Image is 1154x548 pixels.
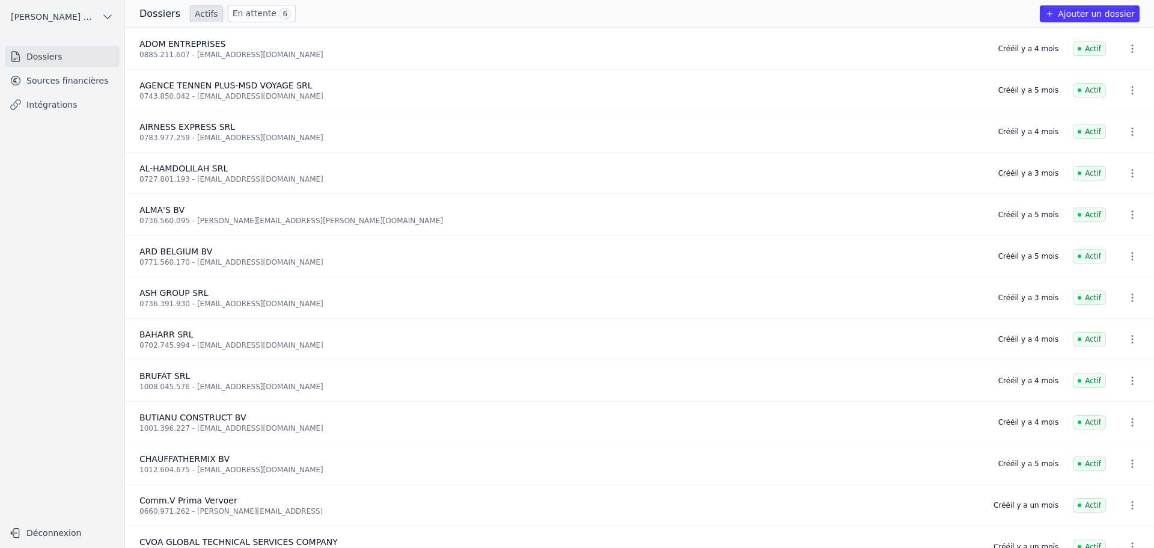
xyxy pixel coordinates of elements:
span: ARD BELGIUM BV [139,247,212,256]
div: Créé il y a 4 mois [998,334,1058,344]
span: 6 [279,8,291,20]
span: BAHARR SRL [139,330,194,339]
div: Créé il y a 5 mois [998,85,1058,95]
button: Ajouter un dossier [1040,5,1140,22]
span: Actif [1073,415,1106,429]
span: [PERSON_NAME] ET PARTNERS SRL [11,11,97,23]
span: ADOM ENTREPRISES [139,39,225,49]
span: AL-HAMDOLILAH SRL [139,164,228,173]
button: Déconnexion [5,523,120,543]
div: 0885.211.607 - [EMAIL_ADDRESS][DOMAIN_NAME] [139,50,984,60]
span: BRUFAT SRL [139,371,190,381]
span: Actif [1073,457,1106,471]
div: Créé il y a 5 mois [998,251,1058,261]
div: 0736.391.930 - [EMAIL_ADDRESS][DOMAIN_NAME] [139,299,984,309]
a: Actifs [190,5,223,22]
div: 0660.971.262 - [PERSON_NAME][EMAIL_ADDRESS] [139,506,979,516]
a: Dossiers [5,46,120,67]
span: ALMA'S BV [139,205,185,215]
button: [PERSON_NAME] ET PARTNERS SRL [5,7,120,26]
div: 0771.560.170 - [EMAIL_ADDRESS][DOMAIN_NAME] [139,257,984,267]
span: Actif [1073,166,1106,180]
div: Créé il y a 4 mois [998,127,1058,137]
div: 0727.801.193 - [EMAIL_ADDRESS][DOMAIN_NAME] [139,174,984,184]
span: Actif [1073,374,1106,388]
span: Actif [1073,291,1106,305]
div: 0736.560.095 - [PERSON_NAME][EMAIL_ADDRESS][PERSON_NAME][DOMAIN_NAME] [139,216,984,226]
span: CHAUFFATHERMIX BV [139,454,230,464]
span: Comm.V Prima Vervoer [139,496,237,505]
div: Créé il y a 5 mois [998,210,1058,220]
div: Créé il y a 4 mois [998,376,1058,386]
div: 0702.745.994 - [EMAIL_ADDRESS][DOMAIN_NAME] [139,340,984,350]
span: Actif [1073,332,1106,346]
span: Actif [1073,208,1106,222]
div: 0743.850.042 - [EMAIL_ADDRESS][DOMAIN_NAME] [139,91,984,101]
div: 1008.045.576 - [EMAIL_ADDRESS][DOMAIN_NAME] [139,382,984,392]
span: Actif [1073,83,1106,97]
div: Créé il y a 4 mois [998,44,1058,54]
span: AGENCE TENNEN PLUS-MSD VOYAGE SRL [139,81,313,90]
span: AIRNESS EXPRESS SRL [139,122,235,132]
span: ASH GROUP SRL [139,288,209,298]
span: Actif [1073,498,1106,513]
div: Créé il y a un mois [994,500,1058,510]
span: BUTIANU CONSTRUCT BV [139,413,246,422]
span: Actif [1073,125,1106,139]
div: Créé il y a 5 mois [998,459,1058,469]
div: Créé il y a 4 mois [998,417,1058,427]
div: Créé il y a 3 mois [998,293,1058,303]
div: 1001.396.227 - [EMAIL_ADDRESS][DOMAIN_NAME] [139,423,984,433]
div: Créé il y a 3 mois [998,168,1058,178]
span: Actif [1073,42,1106,56]
h3: Dossiers [139,7,180,21]
a: Sources financières [5,70,120,91]
div: 0783.977.259 - [EMAIL_ADDRESS][DOMAIN_NAME] [139,133,984,143]
div: 1012.604.675 - [EMAIL_ADDRESS][DOMAIN_NAME] [139,465,984,475]
a: Intégrations [5,94,120,115]
a: En attente 6 [228,5,296,22]
span: Actif [1073,249,1106,263]
span: CVOA GLOBAL TECHNICAL SERVICES COMPANY [139,537,338,547]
